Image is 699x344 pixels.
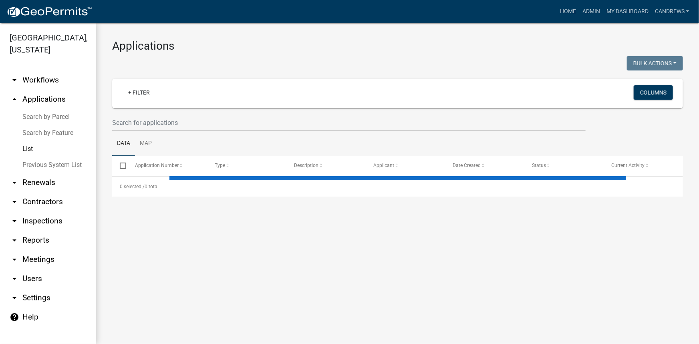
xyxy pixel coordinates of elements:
i: arrow_drop_down [10,178,19,187]
span: 0 selected / [120,184,145,189]
span: Description [294,163,318,168]
span: Date Created [453,163,481,168]
datatable-header-cell: Select [112,156,127,175]
i: arrow_drop_down [10,216,19,226]
datatable-header-cell: Type [207,156,286,175]
i: arrow_drop_down [10,274,19,284]
i: arrow_drop_down [10,197,19,207]
button: Columns [634,85,673,100]
a: Home [557,4,579,19]
input: Search for applications [112,115,586,131]
span: Type [215,163,225,168]
button: Bulk Actions [627,56,683,70]
datatable-header-cell: Description [286,156,366,175]
span: Status [532,163,546,168]
span: Application Number [135,163,179,168]
span: Applicant [373,163,394,168]
div: 0 total [112,177,683,197]
datatable-header-cell: Current Activity [604,156,683,175]
datatable-header-cell: Status [524,156,604,175]
a: Map [135,131,157,157]
h3: Applications [112,39,683,53]
span: Current Activity [611,163,645,168]
datatable-header-cell: Date Created [445,156,524,175]
datatable-header-cell: Applicant [366,156,445,175]
a: candrews [652,4,693,19]
i: arrow_drop_up [10,95,19,104]
datatable-header-cell: Application Number [127,156,207,175]
i: arrow_drop_down [10,235,19,245]
a: Data [112,131,135,157]
a: My Dashboard [603,4,652,19]
i: arrow_drop_down [10,75,19,85]
i: arrow_drop_down [10,293,19,303]
i: help [10,312,19,322]
i: arrow_drop_down [10,255,19,264]
a: + Filter [122,85,156,100]
a: Admin [579,4,603,19]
